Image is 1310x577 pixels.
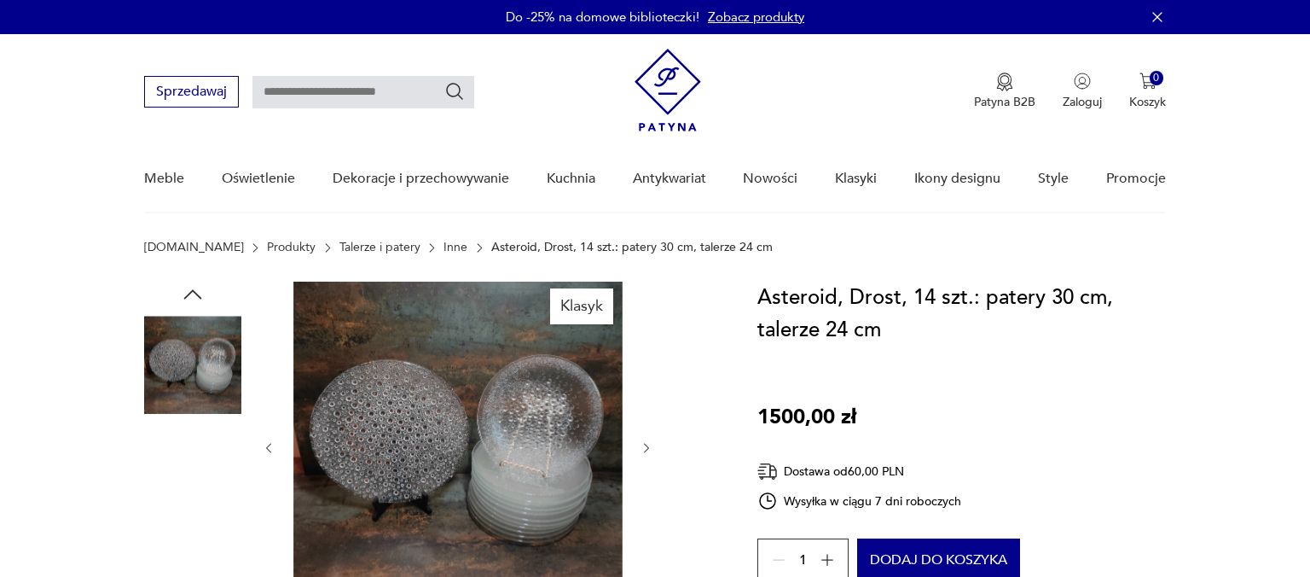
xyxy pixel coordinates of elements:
[222,146,295,212] a: Oświetlenie
[835,146,877,212] a: Klasyki
[757,461,962,482] div: Dostawa od 60,00 PLN
[144,241,244,254] a: [DOMAIN_NAME]
[339,241,420,254] a: Talerze i patery
[799,555,807,566] span: 1
[757,401,856,434] p: 1500,00 zł
[1074,73,1091,90] img: Ikonka użytkownika
[333,146,509,212] a: Dekoracje i przechowywanie
[1038,146,1069,212] a: Style
[996,73,1013,91] img: Ikona medalu
[1129,73,1166,110] button: 0Koszyk
[1063,94,1102,110] p: Zaloguj
[633,146,706,212] a: Antykwariat
[635,49,701,131] img: Patyna - sklep z meblami i dekoracjami vintage
[974,73,1035,110] button: Patyna B2B
[144,425,241,522] img: Zdjęcie produktu Asteroid, Drost, 14 szt.: patery 30 cm, talerze 24 cm
[506,9,699,26] p: Do -25% na domowe biblioteczki!
[444,81,465,102] button: Szukaj
[914,146,1000,212] a: Ikony designu
[974,73,1035,110] a: Ikona medaluPatyna B2B
[757,461,778,482] img: Ikona dostawy
[1129,94,1166,110] p: Koszyk
[550,288,613,324] div: Klasyk
[757,491,962,511] div: Wysyłka w ciągu 7 dni roboczych
[1150,71,1164,85] div: 0
[443,241,467,254] a: Inne
[757,282,1166,347] h1: Asteroid, Drost, 14 szt.: patery 30 cm, talerze 24 cm
[144,316,241,413] img: Zdjęcie produktu Asteroid, Drost, 14 szt.: patery 30 cm, talerze 24 cm
[267,241,316,254] a: Produkty
[144,146,184,212] a: Meble
[1063,73,1102,110] button: Zaloguj
[547,146,595,212] a: Kuchnia
[1139,73,1156,90] img: Ikona koszyka
[708,9,804,26] a: Zobacz produkty
[1106,146,1166,212] a: Promocje
[144,87,239,99] a: Sprzedawaj
[743,146,797,212] a: Nowości
[491,241,773,254] p: Asteroid, Drost, 14 szt.: patery 30 cm, talerze 24 cm
[974,94,1035,110] p: Patyna B2B
[144,76,239,108] button: Sprzedawaj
